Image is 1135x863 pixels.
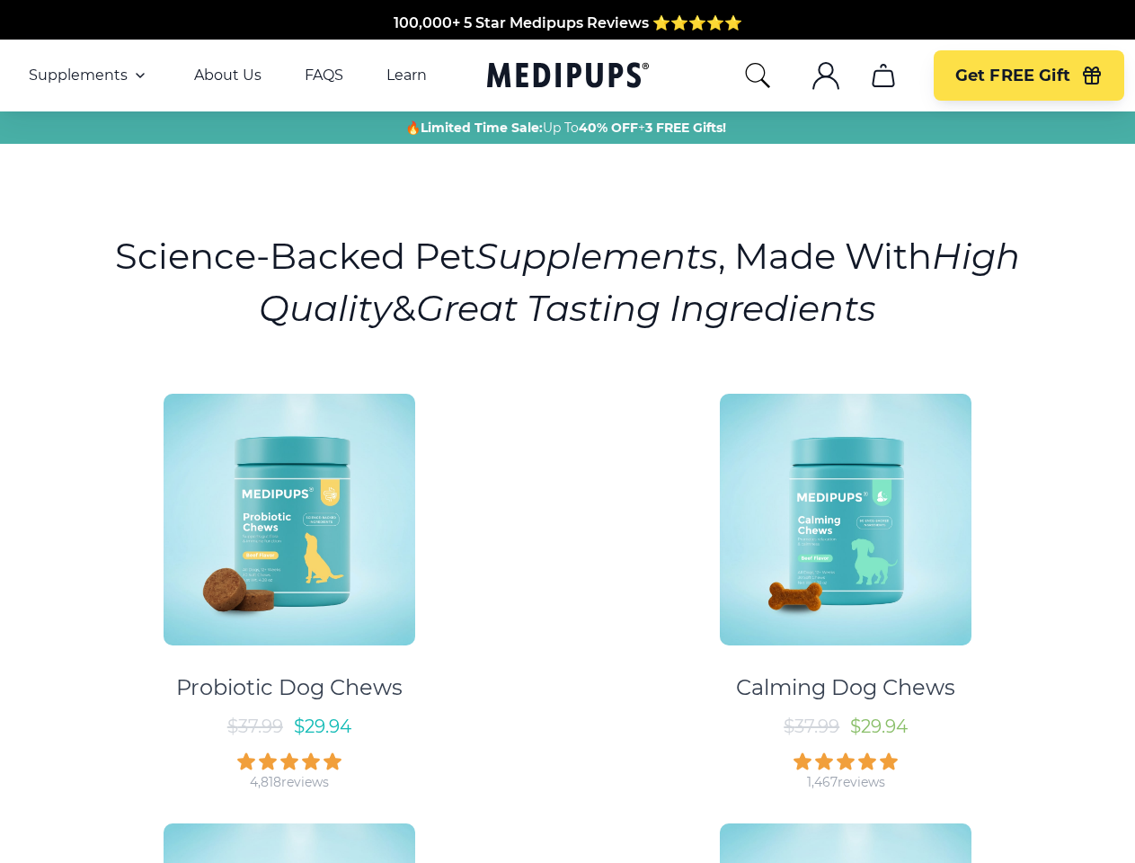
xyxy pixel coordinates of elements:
[29,67,128,85] span: Supplements
[736,674,955,701] div: Calming Dog Chews
[19,378,560,791] a: Probiotic Dog Chews - MedipupsProbiotic Dog Chews$37.99$29.944,818reviews
[29,65,151,86] button: Supplements
[850,716,908,737] span: $ 29.94
[784,716,839,737] span: $ 37.99
[862,54,905,97] button: cart
[934,50,1124,101] button: Get FREE Gift
[405,119,726,137] span: 🔥 Up To +
[176,674,403,701] div: Probiotic Dog Chews
[394,14,742,31] span: 100,000+ 5 Star Medipups Reviews ⭐️⭐️⭐️⭐️⭐️
[743,61,772,90] button: search
[269,36,866,53] span: Made In The [GEOGRAPHIC_DATA] from domestic & globally sourced ingredients
[955,66,1070,86] span: Get FREE Gift
[194,67,262,85] a: About Us
[804,54,847,97] button: account
[475,234,718,278] i: Supplements
[416,286,876,330] i: Great Tasting Ingredients
[250,774,329,791] div: 4,818 reviews
[807,774,885,791] div: 1,467 reviews
[386,67,427,85] a: Learn
[227,716,283,737] span: $ 37.99
[294,716,351,737] span: $ 29.94
[305,67,343,85] a: FAQS
[113,230,1022,334] h1: Science-Backed Pet , Made With &
[720,394,971,645] img: Calming Dog Chews - Medipups
[487,58,649,95] a: Medipups
[576,378,1117,791] a: Calming Dog Chews - MedipupsCalming Dog Chews$37.99$29.941,467reviews
[164,394,415,645] img: Probiotic Dog Chews - Medipups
